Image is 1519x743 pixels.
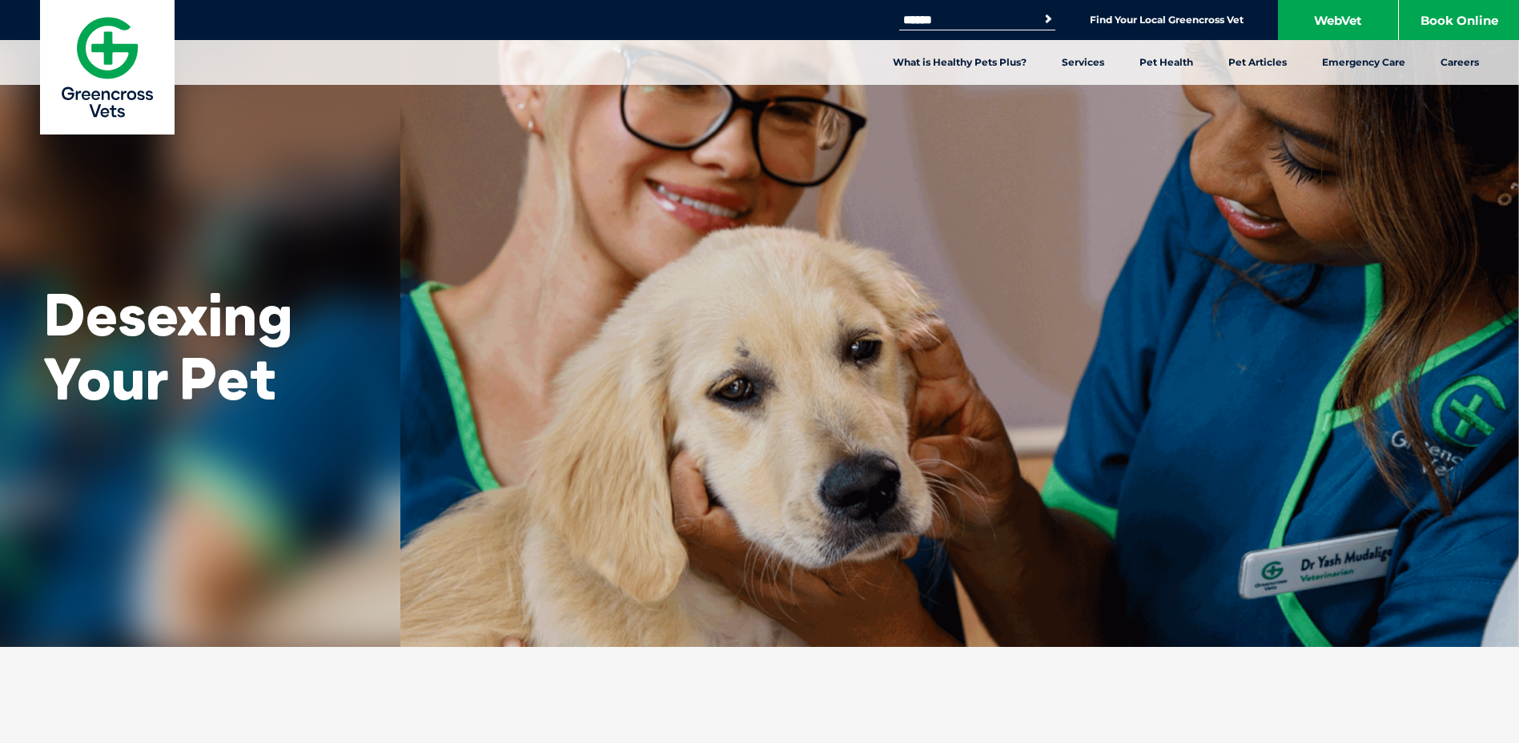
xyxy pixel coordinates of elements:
[875,40,1044,85] a: What is Healthy Pets Plus?
[1423,40,1497,85] a: Careers
[1090,14,1244,26] a: Find Your Local Greencross Vet
[1044,40,1122,85] a: Services
[1304,40,1423,85] a: Emergency Care
[1211,40,1304,85] a: Pet Articles
[1122,40,1211,85] a: Pet Health
[1040,11,1056,27] button: Search
[44,283,356,409] h1: Desexing Your Pet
